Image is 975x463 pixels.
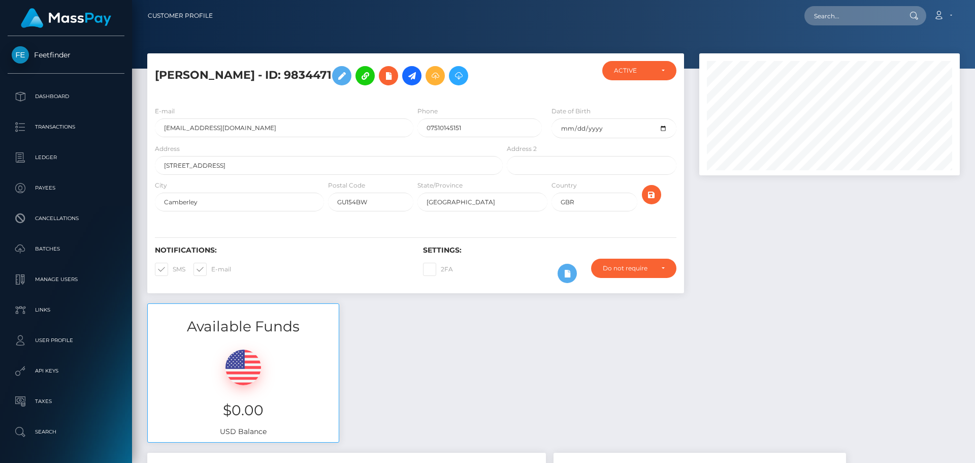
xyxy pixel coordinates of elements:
[12,180,120,196] p: Payees
[8,145,124,170] a: Ledger
[8,328,124,353] a: User Profile
[8,236,124,262] a: Batches
[8,267,124,292] a: Manage Users
[148,317,339,336] h3: Available Funds
[155,181,167,190] label: City
[148,5,213,26] a: Customer Profile
[551,181,577,190] label: Country
[12,211,120,226] p: Cancellations
[551,107,591,116] label: Date of Birth
[225,350,261,385] img: USD.png
[8,50,124,59] span: Feetfinder
[155,263,185,276] label: SMS
[804,6,900,25] input: Search...
[8,297,124,323] a: Links
[423,246,676,255] h6: Settings:
[155,144,180,153] label: Address
[155,61,497,90] h5: [PERSON_NAME] - ID: 9834471
[423,263,453,276] label: 2FA
[8,206,124,231] a: Cancellations
[12,333,120,348] p: User Profile
[603,264,653,272] div: Do not require
[417,181,463,190] label: State/Province
[8,114,124,140] a: Transactions
[12,241,120,257] p: Batches
[402,66,421,85] a: Initiate Payout
[417,107,438,116] label: Phone
[8,358,124,384] a: API Keys
[12,46,29,64] img: Feetfinder
[12,150,120,165] p: Ledger
[155,107,175,116] label: E-mail
[602,61,676,80] button: ACTIVE
[12,302,120,318] p: Links
[614,67,653,75] div: ACTIVE
[148,337,339,442] div: USD Balance
[21,8,111,28] img: MassPay Logo
[12,394,120,409] p: Taxes
[12,363,120,379] p: API Keys
[12,424,120,440] p: Search
[155,246,408,255] h6: Notifications:
[8,175,124,201] a: Payees
[8,389,124,414] a: Taxes
[328,181,365,190] label: Postal Code
[591,259,676,278] button: Do not require
[8,84,124,109] a: Dashboard
[8,419,124,445] a: Search
[155,400,331,420] h3: $0.00
[12,89,120,104] p: Dashboard
[193,263,231,276] label: E-mail
[12,272,120,287] p: Manage Users
[507,144,537,153] label: Address 2
[12,119,120,135] p: Transactions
